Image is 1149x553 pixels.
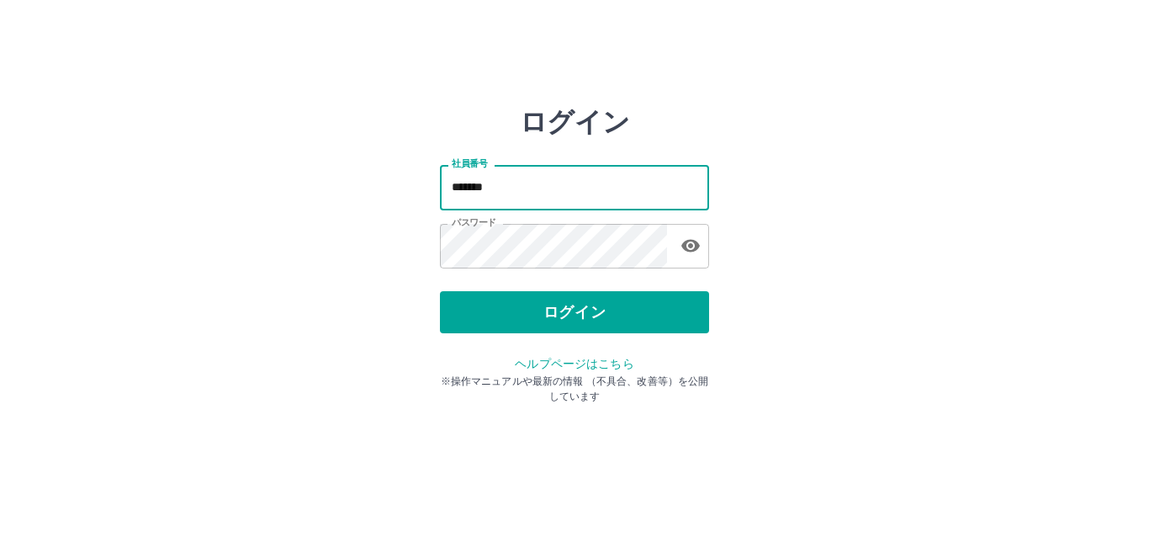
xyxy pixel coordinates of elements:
[452,157,487,170] label: 社員番号
[440,374,709,404] p: ※操作マニュアルや最新の情報 （不具合、改善等）を公開しています
[520,106,630,138] h2: ログイン
[452,216,496,229] label: パスワード
[515,357,633,370] a: ヘルプページはこちら
[440,291,709,333] button: ログイン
